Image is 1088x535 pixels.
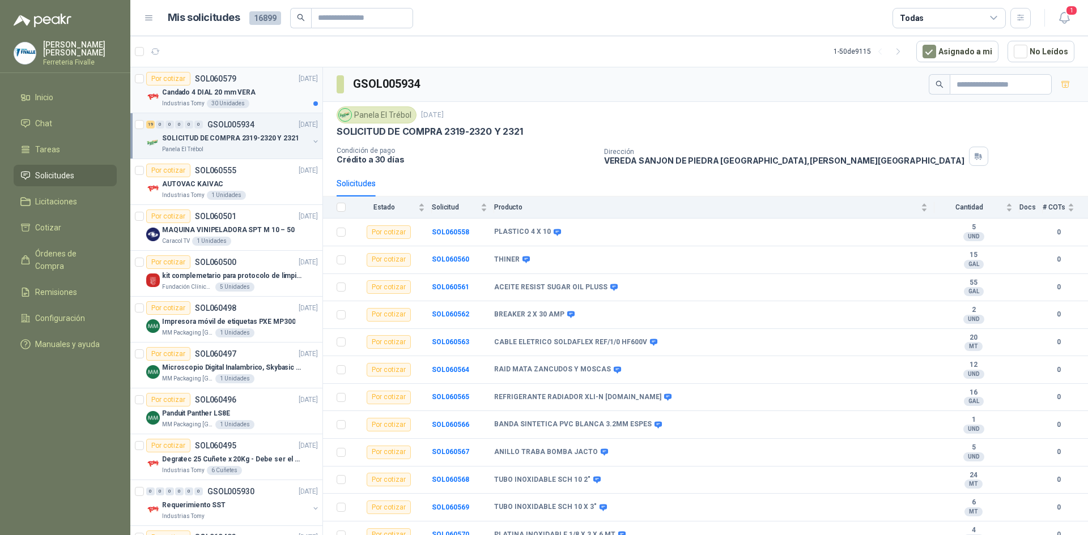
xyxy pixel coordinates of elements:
[934,471,1013,480] b: 24
[934,196,1019,219] th: Cantidad
[185,487,193,495] div: 0
[494,503,597,512] b: TUBO INOXIDABLE SCH 10 X 3"
[146,503,160,516] img: Company Logo
[432,283,469,291] a: SOL060561
[175,121,184,129] div: 0
[900,12,924,24] div: Todas
[130,434,322,480] a: Por cotizarSOL060495[DATE] Company LogoDegratec 25 Cuñete x 20Kg - Debe ser el de Tecnas (por aho...
[337,147,595,155] p: Condición de pago
[168,10,240,26] h1: Mis solicitudes
[299,74,318,84] p: [DATE]
[494,255,520,264] b: THINER
[963,425,984,434] div: UND
[432,310,469,318] b: SOL060562
[297,14,305,22] span: search
[146,72,190,85] div: Por cotizar
[299,440,318,451] p: [DATE]
[432,448,469,456] a: SOL060567
[352,203,416,211] span: Estado
[1043,227,1074,238] b: 0
[146,365,160,379] img: Company Logo
[432,203,478,211] span: Solicitud
[146,118,320,154] a: 19 0 0 0 0 0 GSOL005934[DATE] Company LogoSOLICITUD DE COMPRA 2319-2320 Y 2321Panela El Trébol
[494,393,661,402] b: REFRIGERANTE RADIADOR XLI-N [DOMAIN_NAME]
[207,191,246,200] div: 1 Unidades
[337,177,376,190] div: Solicitudes
[162,99,205,108] p: Industrias Tomy
[146,164,190,177] div: Por cotizar
[1043,203,1065,211] span: # COTs
[162,237,190,246] p: Caracol TV
[194,121,203,129] div: 0
[195,258,236,266] p: SOL060500
[14,243,117,277] a: Órdenes de Compra
[35,247,106,272] span: Órdenes de Compra
[337,106,416,123] div: Panela El Trébol
[1019,196,1043,219] th: Docs
[432,421,469,429] a: SOL060566
[162,500,226,511] p: Requerimiento SST
[963,315,984,324] div: UND
[432,393,469,401] b: SOL060565
[934,306,1013,315] b: 2
[963,452,984,461] div: UND
[146,121,155,129] div: 19
[249,11,281,25] span: 16899
[207,121,254,129] p: GSOL005934
[367,391,411,404] div: Por cotizar
[494,283,607,292] b: ACEITE RESIST SUGAR OIL PLUSS
[494,448,598,457] b: ANILLO TRABA BOMBA JACTO
[421,110,444,121] p: [DATE]
[494,420,652,429] b: BANDA SINTETICA PVC BLANCA 3.2MM ESPES
[367,363,411,376] div: Por cotizar
[162,362,303,373] p: Microscopio Digital Inalambrico, Skybasic 50x-1000x, Ampliac
[353,75,422,93] h3: GSOL005934
[215,420,254,429] div: 1 Unidades
[130,205,322,251] a: Por cotizarSOL060501[DATE] Company LogoMAQUINA VINIPELADORA SPT M 10 – 50Caracol TV1 Unidades
[494,228,551,237] b: PLASTICO 4 X 10
[934,361,1013,370] b: 12
[146,228,160,241] img: Company Logo
[35,195,77,208] span: Licitaciones
[494,310,564,319] b: BREAKER 2 X 30 AMP
[1043,474,1074,485] b: 0
[130,343,322,388] a: Por cotizarSOL060497[DATE] Company LogoMicroscopio Digital Inalambrico, Skybasic 50x-1000x, Ampli...
[432,476,469,483] b: SOL060568
[35,312,85,324] span: Configuración
[162,283,213,292] p: Fundación Clínica Shaio
[494,338,647,347] b: CABLE ELETRICO SOLDAFLEX REF/1/0 HF600V
[146,255,190,269] div: Por cotizar
[146,136,160,149] img: Company Logo
[934,388,1013,397] b: 16
[35,143,60,156] span: Tareas
[192,237,231,246] div: 1 Unidades
[162,316,295,327] p: Impresora móvil de etiquetas PXE MP300
[916,41,998,62] button: Asignado a mi
[14,191,117,212] a: Licitaciones
[162,191,205,200] p: Industrias Tomy
[934,443,1013,452] b: 5
[963,370,984,379] div: UND
[146,273,160,287] img: Company Logo
[1054,8,1074,28] button: 1
[299,165,318,176] p: [DATE]
[162,466,205,475] p: Industrias Tomy
[156,121,164,129] div: 0
[14,307,117,329] a: Configuración
[934,251,1013,260] b: 15
[367,446,411,459] div: Por cotizar
[299,349,318,359] p: [DATE]
[146,90,160,104] img: Company Logo
[146,487,155,495] div: 0
[299,119,318,130] p: [DATE]
[964,287,984,296] div: GAL
[934,498,1013,507] b: 6
[156,487,164,495] div: 0
[35,117,52,130] span: Chat
[834,42,907,61] div: 1 - 50 de 9115
[432,366,469,374] a: SOL060564
[1065,5,1078,16] span: 1
[146,182,160,195] img: Company Logo
[964,480,983,489] div: MT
